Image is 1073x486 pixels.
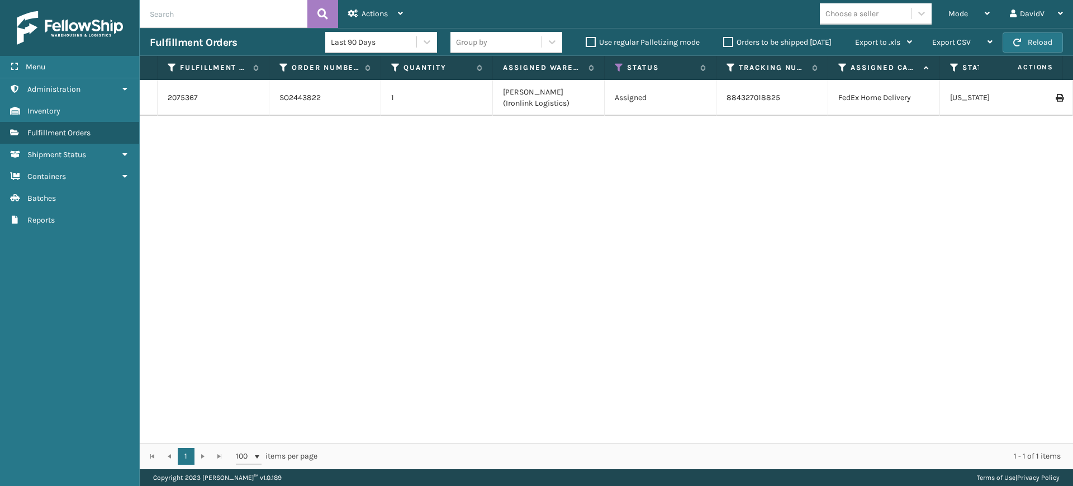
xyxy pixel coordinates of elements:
button: Reload [1003,32,1063,53]
i: Print Label [1056,94,1062,102]
td: 1 [381,80,493,116]
div: Group by [456,36,487,48]
td: [PERSON_NAME] (Ironlink Logistics) [493,80,605,116]
label: State [962,63,1030,73]
span: items per page [236,448,317,465]
label: Use regular Palletizing mode [586,37,700,47]
label: Assigned Warehouse [503,63,583,73]
td: SO2443822 [269,80,381,116]
span: Export to .xls [855,37,900,47]
div: 1 - 1 of 1 items [333,451,1061,462]
span: Administration [27,84,80,94]
label: Orders to be shipped [DATE] [723,37,832,47]
span: Menu [26,62,45,72]
span: Shipment Status [27,150,86,159]
p: Copyright 2023 [PERSON_NAME]™ v 1.0.189 [153,469,282,486]
span: Reports [27,215,55,225]
a: Terms of Use [977,474,1015,482]
a: 1 [178,448,194,465]
td: FedEx Home Delivery [828,80,940,116]
td: [US_STATE] [940,80,1052,116]
label: Fulfillment Order Id [180,63,248,73]
h3: Fulfillment Orders [150,36,237,49]
label: Quantity [403,63,471,73]
span: Export CSV [932,37,971,47]
a: Privacy Policy [1017,474,1060,482]
label: Order Number [292,63,359,73]
a: 884327018825 [727,93,780,102]
label: Status [627,63,695,73]
span: Actions [982,58,1060,77]
label: Tracking Number [739,63,806,73]
div: Choose a seller [825,8,879,20]
span: Batches [27,194,56,203]
span: Actions [362,9,388,18]
a: 2075367 [168,92,198,103]
label: Assigned Carrier Service [851,63,918,73]
span: Inventory [27,106,60,116]
td: Assigned [605,80,716,116]
span: Fulfillment Orders [27,128,91,138]
span: Containers [27,172,66,181]
span: 100 [236,451,253,462]
img: logo [17,11,123,45]
div: Last 90 Days [331,36,417,48]
div: | [977,469,1060,486]
span: Mode [948,9,968,18]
